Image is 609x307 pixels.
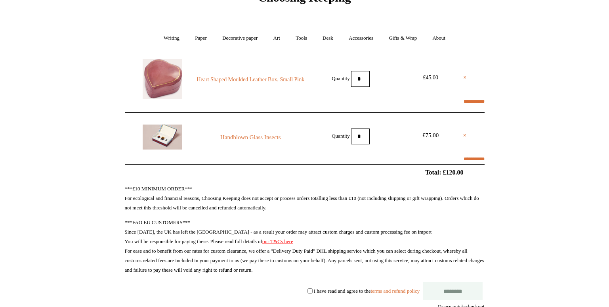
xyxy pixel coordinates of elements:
[413,73,449,83] div: £45.00
[188,28,214,49] a: Paper
[463,130,467,140] a: ×
[314,288,420,294] label: I have read and agree to the
[107,169,503,176] h2: Total: £120.00
[197,75,304,84] a: Heart Shaped Moulded Leather Box, Small Pink
[463,73,466,83] a: ×
[342,28,380,49] a: Accessories
[143,125,182,150] img: Handblown Glass Insects
[125,218,485,275] p: ***FAO EU CUSTOMERS*** Since [DATE], the UK has left the [GEOGRAPHIC_DATA] - as a result your ord...
[413,130,449,140] div: £75.00
[288,28,314,49] a: Tools
[143,59,182,99] img: Heart Shaped Moulded Leather Box, Small Pink
[262,238,293,244] a: our T&Cs here
[370,288,420,294] a: terms and refund policy
[215,28,265,49] a: Decorative paper
[332,132,350,138] label: Quantity
[425,28,452,49] a: About
[332,75,350,81] label: Quantity
[315,28,340,49] a: Desk
[266,28,287,49] a: Art
[157,28,187,49] a: Writing
[197,132,304,142] a: Handblown Glass Insects
[382,28,424,49] a: Gifts & Wrap
[125,184,485,213] p: ***£10 MINIMUM ORDER*** For ecological and financial reasons, Choosing Keeping does not accept or...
